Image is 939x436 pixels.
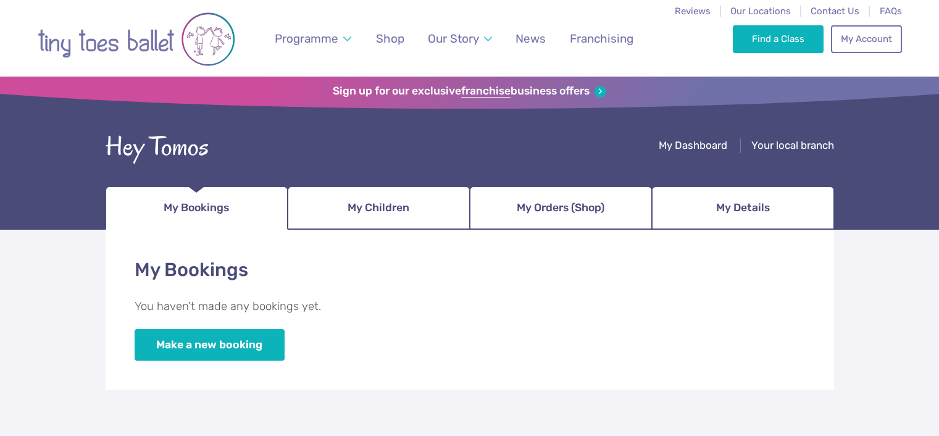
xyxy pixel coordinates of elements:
[370,24,410,53] a: Shop
[38,8,235,70] img: tiny toes ballet
[164,197,229,219] span: My Bookings
[269,24,357,53] a: Programme
[659,139,727,154] a: My Dashboard
[751,139,834,154] a: Your local branch
[333,85,606,98] a: Sign up for our exclusivefranchisebusiness offers
[135,329,285,361] a: Make a new booking
[517,197,604,219] span: My Orders (Shop)
[275,31,338,46] span: Programme
[135,298,805,316] p: You haven't made any bookings yet.
[106,187,288,230] a: My Bookings
[348,197,409,219] span: My Children
[652,187,834,230] a: My Details
[570,31,633,46] span: Franchising
[716,197,770,219] span: My Details
[733,25,824,52] a: Find a Class
[564,24,639,53] a: Franchising
[811,6,859,17] a: Contact Us
[659,139,727,151] span: My Dashboard
[730,6,791,17] a: Our Locations
[751,139,834,151] span: Your local branch
[135,257,805,283] h1: My Bookings
[461,85,511,98] strong: franchise
[428,31,479,46] span: Our Story
[510,24,552,53] a: News
[470,187,652,230] a: My Orders (Shop)
[376,31,404,46] span: Shop
[515,31,546,46] span: News
[831,25,901,52] a: My Account
[675,6,711,17] a: Reviews
[422,24,498,53] a: Our Story
[106,128,209,166] div: Hey Tomos
[880,6,902,17] a: FAQs
[288,187,470,230] a: My Children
